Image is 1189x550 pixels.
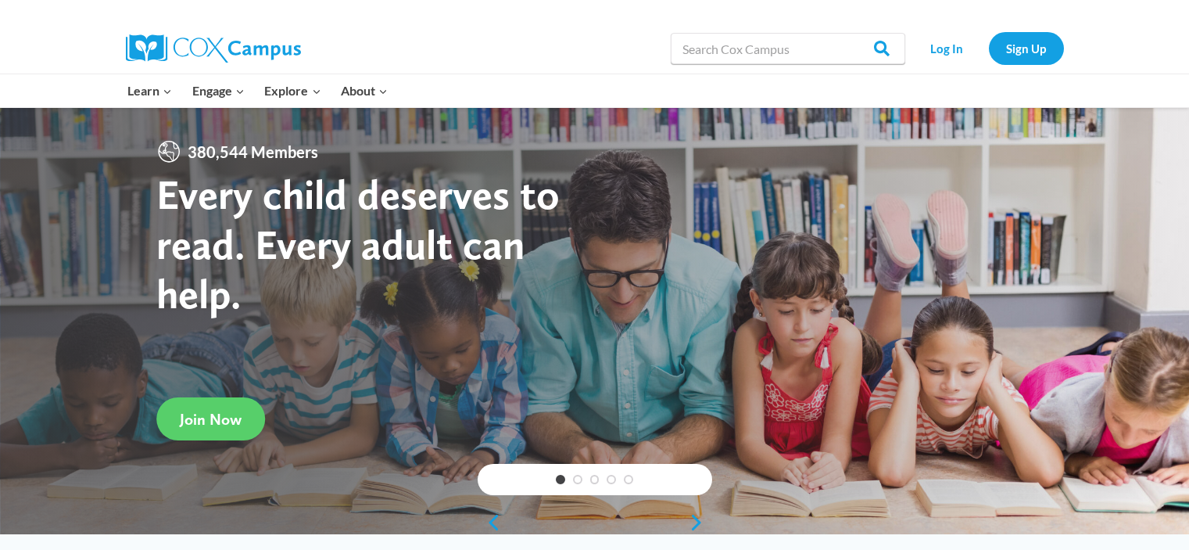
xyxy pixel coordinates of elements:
span: Join Now [180,410,242,429]
strong: Every child deserves to read. Every adult can help. [156,169,560,318]
nav: Secondary Navigation [913,32,1064,64]
a: next [689,513,712,532]
a: 4 [607,475,616,484]
a: 1 [556,475,565,484]
a: Join Now [156,397,265,440]
span: Engage [192,81,245,101]
a: Sign Up [989,32,1064,64]
nav: Primary Navigation [118,74,398,107]
span: Learn [127,81,172,101]
input: Search Cox Campus [671,33,905,64]
a: 2 [573,475,582,484]
a: 5 [624,475,633,484]
span: 380,544 Members [181,139,324,164]
a: previous [478,513,501,532]
div: content slider buttons [478,507,712,538]
span: About [341,81,388,101]
a: Log In [913,32,981,64]
a: 3 [590,475,600,484]
img: Cox Campus [126,34,301,63]
span: Explore [264,81,321,101]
